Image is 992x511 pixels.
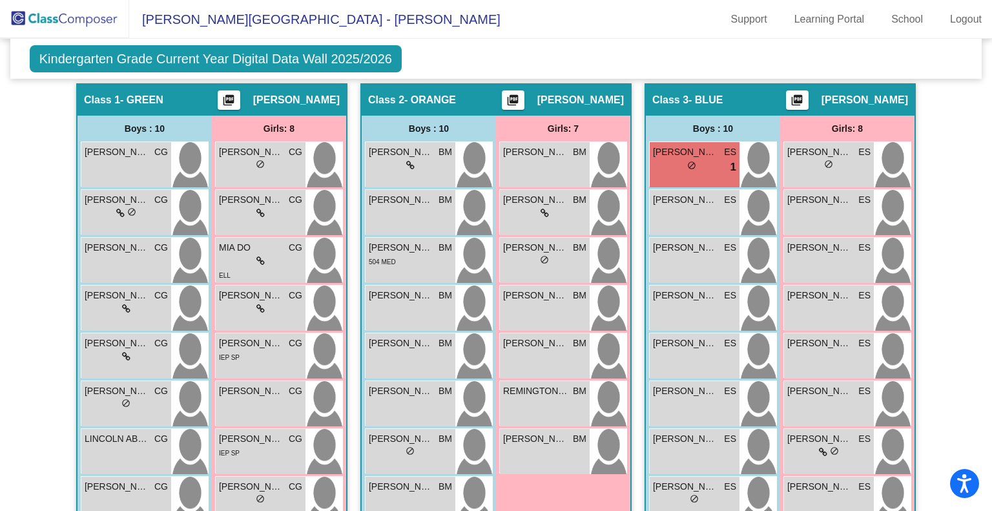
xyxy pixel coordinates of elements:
[503,337,568,350] span: [PERSON_NAME] [PERSON_NAME]
[690,494,699,503] span: do_not_disturb_alt
[503,241,568,255] span: [PERSON_NAME]
[503,432,568,446] span: [PERSON_NAME]
[724,193,736,207] span: ES
[653,384,718,398] span: [PERSON_NAME]
[573,193,586,207] span: BM
[77,116,212,141] div: Boys : 10
[505,94,521,112] mat-icon: picture_as_pdf
[369,145,433,159] span: [PERSON_NAME]
[653,145,718,159] span: [PERSON_NAME]
[787,289,852,302] span: [PERSON_NAME]
[362,116,496,141] div: Boys : 10
[653,289,718,302] span: [PERSON_NAME]
[787,193,852,207] span: [PERSON_NAME]
[256,494,265,503] span: do_not_disturb_alt
[85,480,149,494] span: [PERSON_NAME]
[688,94,723,107] span: - BLUE
[253,94,340,107] span: [PERSON_NAME]
[858,193,871,207] span: ES
[439,145,452,159] span: BM
[154,289,168,302] span: CG
[780,116,914,141] div: Girls: 8
[787,432,852,446] span: [PERSON_NAME]
[219,272,231,279] span: ELL
[730,159,736,176] span: 1
[154,480,168,494] span: CG
[85,193,149,207] span: [PERSON_NAME]
[154,241,168,255] span: CG
[85,241,149,255] span: [PERSON_NAME]
[289,432,302,446] span: CG
[154,384,168,398] span: CG
[858,432,871,446] span: ES
[406,446,415,455] span: do_not_disturb_alt
[289,289,302,302] span: CG
[219,384,284,398] span: [PERSON_NAME]
[369,289,433,302] span: [PERSON_NAME]
[881,9,933,30] a: School
[369,337,433,350] span: [PERSON_NAME]
[503,193,568,207] span: [PERSON_NAME]
[154,145,168,159] span: CG
[219,289,284,302] span: [PERSON_NAME]
[121,399,130,408] span: do_not_disturb_alt
[85,432,149,446] span: LINCOLN ABRO
[154,337,168,350] span: CG
[824,160,833,169] span: do_not_disturb_alt
[786,90,809,110] button: Print Students Details
[724,480,736,494] span: ES
[85,337,149,350] span: [PERSON_NAME]
[219,145,284,159] span: [PERSON_NAME]
[219,337,284,350] span: [PERSON_NAME]
[30,45,402,72] span: Kindergarten Grade Current Year Digital Data Wall 2025/2026
[502,90,524,110] button: Print Students Details
[289,384,302,398] span: CG
[724,337,736,350] span: ES
[687,161,696,170] span: do_not_disturb_alt
[368,94,404,107] span: Class 2
[218,90,240,110] button: Print Students Details
[653,480,718,494] span: [PERSON_NAME]
[219,354,240,361] span: IEP SP
[724,145,736,159] span: ES
[573,337,586,350] span: BM
[289,193,302,207] span: CG
[646,116,780,141] div: Boys : 10
[940,9,992,30] a: Logout
[439,432,452,446] span: BM
[221,94,236,112] mat-icon: picture_as_pdf
[858,241,871,255] span: ES
[439,384,452,398] span: BM
[724,432,736,446] span: ES
[439,289,452,302] span: BM
[858,145,871,159] span: ES
[219,432,284,446] span: [PERSON_NAME]
[721,9,778,30] a: Support
[404,94,456,107] span: - ORANGE
[789,94,805,112] mat-icon: picture_as_pdf
[503,289,568,302] span: [PERSON_NAME] HERC
[369,384,433,398] span: [PERSON_NAME]
[537,94,624,107] span: [PERSON_NAME]
[289,145,302,159] span: CG
[830,446,839,455] span: do_not_disturb_alt
[496,116,630,141] div: Girls: 7
[573,384,586,398] span: BM
[120,94,163,107] span: - GREEN
[652,94,688,107] span: Class 3
[787,145,852,159] span: [PERSON_NAME]
[724,384,736,398] span: ES
[653,432,718,446] span: [PERSON_NAME]
[787,337,852,350] span: [PERSON_NAME]
[724,289,736,302] span: ES
[573,145,586,159] span: BM
[289,337,302,350] span: CG
[439,241,452,255] span: BM
[84,94,120,107] span: Class 1
[219,480,284,494] span: [PERSON_NAME]
[503,384,568,398] span: REMINGTON POSTGATE
[439,337,452,350] span: BM
[219,193,284,207] span: [PERSON_NAME]
[573,289,586,302] span: BM
[858,337,871,350] span: ES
